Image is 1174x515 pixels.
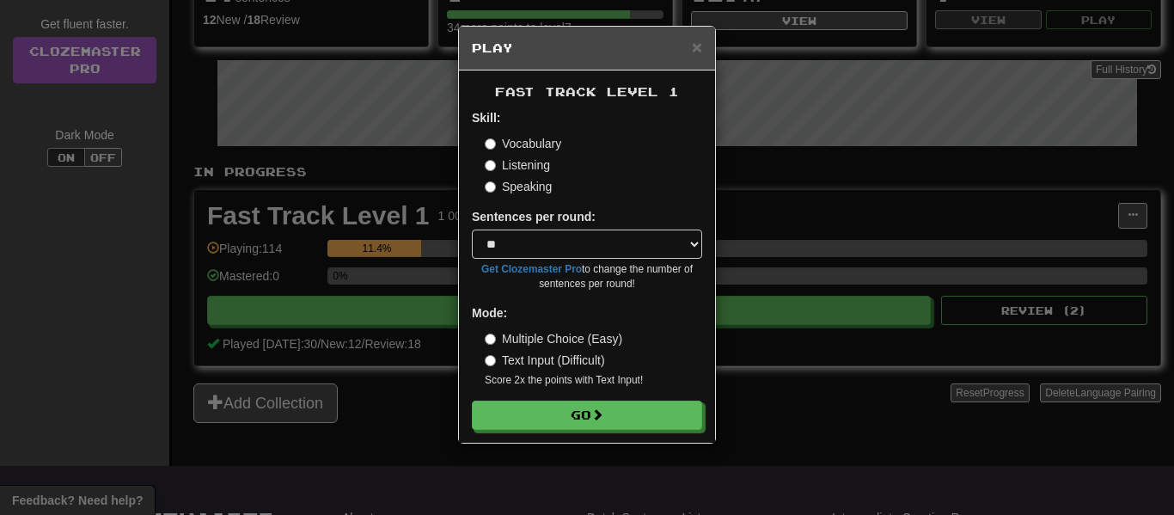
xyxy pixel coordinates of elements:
[692,38,702,56] button: Close
[485,355,496,366] input: Text Input (Difficult)
[495,84,679,99] span: Fast Track Level 1
[692,37,702,57] span: ×
[485,178,552,195] label: Speaking
[472,262,702,291] small: to change the number of sentences per round!
[485,334,496,345] input: Multiple Choice (Easy)
[485,160,496,171] input: Listening
[485,373,702,388] small: Score 2x the points with Text Input !
[485,135,561,152] label: Vocabulary
[485,138,496,150] input: Vocabulary
[472,208,596,225] label: Sentences per round:
[485,330,622,347] label: Multiple Choice (Easy)
[485,156,550,174] label: Listening
[472,40,702,57] h5: Play
[472,306,507,320] strong: Mode:
[485,181,496,193] input: Speaking
[485,352,605,369] label: Text Input (Difficult)
[472,111,500,125] strong: Skill:
[481,263,582,275] a: Get Clozemaster Pro
[472,401,702,430] button: Go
